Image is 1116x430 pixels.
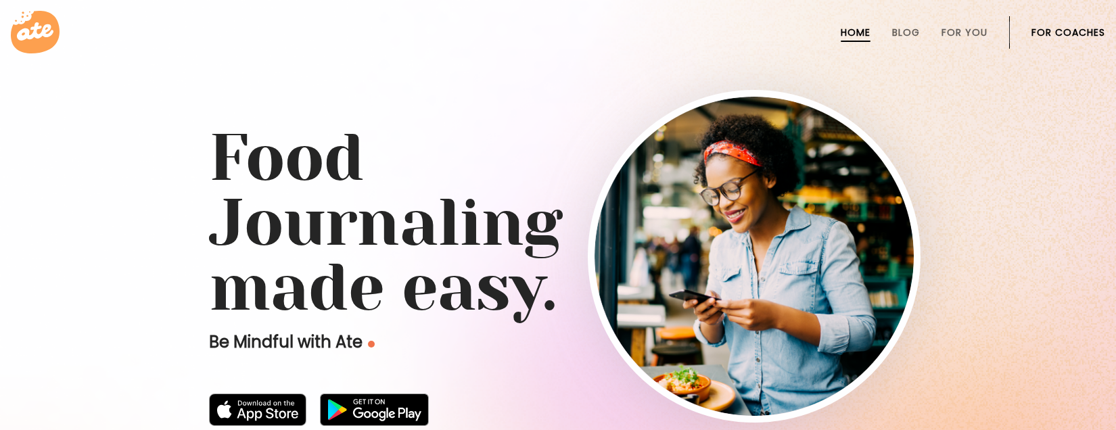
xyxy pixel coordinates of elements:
img: home-hero-img-rounded.png [595,97,914,416]
img: badge-download-apple.svg [209,393,306,426]
a: Blog [892,27,920,38]
p: Be Mindful with Ate [209,331,588,353]
a: For Coaches [1031,27,1105,38]
a: For You [941,27,987,38]
h1: Food Journaling made easy. [209,126,907,320]
img: badge-download-google.png [320,393,429,426]
a: Home [841,27,870,38]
